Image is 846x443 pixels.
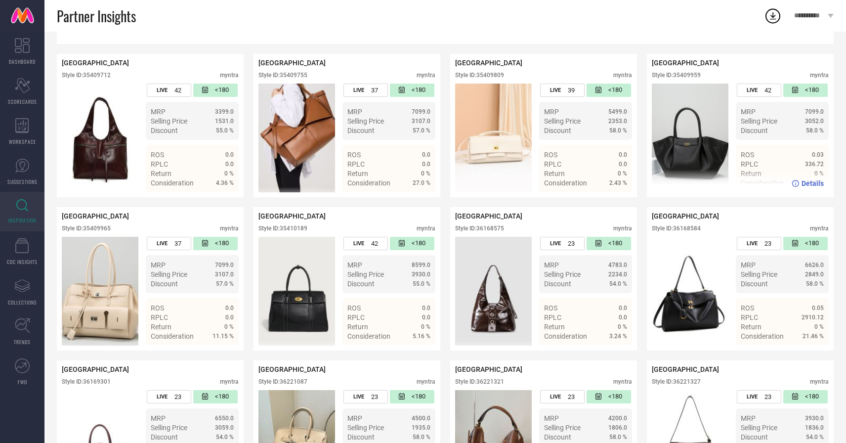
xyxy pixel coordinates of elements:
span: 5499.0 [608,108,627,115]
span: 1531.0 [215,118,234,125]
span: RPLC [151,313,168,321]
div: myntra [810,72,829,79]
div: Number of days the style has been live on the platform [540,237,585,250]
span: 0.05 [812,305,824,311]
span: 42 [174,87,181,94]
div: Style ID: 35409712 [62,72,111,79]
div: myntra [417,225,435,232]
div: Number of days the style has been live on the platform [737,390,781,403]
span: LIVE [353,240,364,247]
span: Discount [741,127,768,134]
span: 3930.0 [412,271,430,278]
span: Selling Price [151,117,187,125]
span: 3930.0 [805,415,824,422]
span: 4783.0 [608,262,627,268]
a: Details [398,197,430,205]
span: 23 [764,240,771,247]
span: 0.0 [619,314,627,321]
img: Style preview image [652,84,728,192]
span: Discount [544,433,571,441]
span: 3052.0 [805,118,824,125]
span: <180 [805,86,819,94]
div: myntra [417,378,435,385]
span: RPLC [544,160,561,168]
div: Click to view image [62,237,138,346]
span: <180 [412,86,425,94]
span: Selling Price [544,117,581,125]
div: Click to view image [258,84,335,192]
span: 54.0 % [806,434,824,441]
span: Discount [544,280,571,288]
span: 0.0 [225,161,234,168]
span: <180 [805,239,819,248]
div: myntra [220,378,239,385]
span: Selling Price [151,424,187,432]
span: Return [151,323,171,331]
div: Number of days since the style was first listed on the platform [587,390,631,403]
span: ROS [544,304,557,312]
span: LIVE [550,240,561,247]
span: Discount [151,127,178,134]
span: 54.0 % [216,434,234,441]
span: 2.43 % [609,179,627,186]
span: CDC INSIGHTS [7,258,38,266]
span: 336.72 [805,161,824,168]
div: Number of days since the style was first listed on the platform [783,390,828,403]
span: <180 [805,393,819,401]
span: 3107.0 [412,118,430,125]
span: 7099.0 [412,108,430,115]
div: Number of days the style has been live on the platform [737,84,781,97]
span: RPLC [151,160,168,168]
span: 37 [371,87,378,94]
span: MRP [741,414,756,422]
span: RPLC [347,313,365,321]
span: LIVE [157,394,168,400]
span: 2910.12 [802,314,824,321]
span: [GEOGRAPHIC_DATA] [258,59,326,67]
span: Selling Price [347,424,384,432]
a: Details [398,350,430,358]
span: 0 % [814,323,824,330]
span: MRP [151,414,166,422]
span: 42 [371,240,378,247]
div: Number of days since the style was first listed on the platform [587,237,631,250]
span: 0.0 [619,161,627,168]
div: Style ID: 36168584 [652,225,701,232]
span: Details [211,350,234,358]
div: Number of days since the style was first listed on the platform [390,84,434,97]
span: MRP [347,108,362,116]
span: 0 % [421,323,430,330]
span: WORKSPACE [9,138,36,145]
span: 55.0 % [413,280,430,287]
span: 1836.0 [805,424,824,431]
div: myntra [613,378,632,385]
span: Discount [544,127,571,134]
span: 23 [568,240,575,247]
span: Discount [347,127,375,134]
div: Click to view image [455,237,532,346]
span: Discount [741,280,768,288]
span: 6626.0 [805,262,824,268]
span: 0 % [618,170,627,177]
div: Number of days the style has been live on the platform [540,84,585,97]
span: [GEOGRAPHIC_DATA] [258,365,326,373]
div: myntra [613,225,632,232]
span: 23 [371,393,378,400]
span: DASHBOARD [9,58,36,65]
div: myntra [220,72,239,79]
span: RPLC [741,160,758,168]
span: [GEOGRAPHIC_DATA] [258,212,326,220]
span: MRP [151,261,166,269]
span: FWD [18,378,27,386]
span: [GEOGRAPHIC_DATA] [62,212,129,220]
span: 0.0 [422,314,430,321]
span: 3107.0 [215,271,234,278]
span: [GEOGRAPHIC_DATA] [62,365,129,373]
span: 23 [174,393,181,400]
span: ROS [544,151,557,159]
span: 39 [568,87,575,94]
span: 23 [568,393,575,400]
div: Number of days since the style was first listed on the platform [783,237,828,250]
span: LIVE [157,87,168,93]
img: Style preview image [62,237,138,346]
